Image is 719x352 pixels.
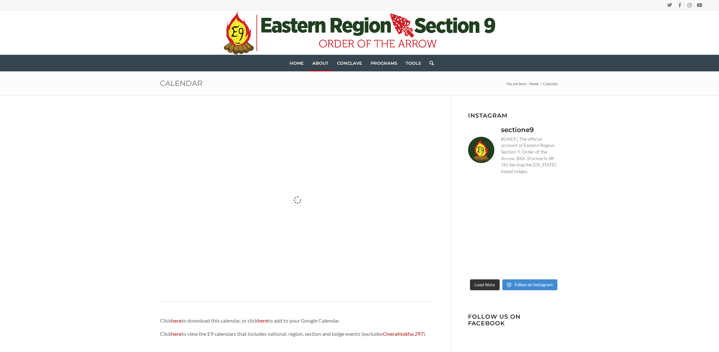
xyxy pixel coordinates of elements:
[366,55,401,71] a: Programs
[383,331,423,337] a: Onerahtokha 297
[171,317,181,324] a: here
[160,316,435,325] p: Click to download this calendar, or click to add to your Google Calendar.
[468,112,559,119] h3: Instagram
[371,60,397,66] span: Programs
[501,136,559,175] p: #OAE9 | The official account of Eastern Region Section 9, Order of the Arrow, BSA. (Formerly SR-7...
[285,55,308,71] a: Home
[468,125,559,175] a: sectione9 #OAE9 | The official account of Eastern Region Section 9, Order of the Arrow, BSA. (For...
[501,125,534,134] h3: sectione9
[160,330,435,338] p: Click to view the E9 calendars that includes national, region, section and lodge events (excludes ).
[258,317,268,324] a: here
[502,279,557,291] a: Instagram Follow on Instagram
[406,60,421,66] span: Tools
[160,79,203,88] a: Calendar
[312,60,328,66] span: About
[528,81,540,86] a: Home
[425,55,434,71] a: Search
[506,82,527,86] span: You are here:
[542,81,559,86] span: Calendar
[475,282,495,287] span: Load More
[290,60,304,66] span: Home
[470,279,500,291] button: Load More
[401,55,425,71] a: Tools
[337,60,362,66] span: Conclave
[529,82,539,86] span: Home
[171,331,181,337] a: here
[515,282,553,287] span: Follow on Instagram
[468,313,559,326] h3: Follow us on Facebook
[540,81,542,86] span: /
[333,55,366,71] a: Conclave
[308,55,333,71] a: About
[507,282,511,287] svg: Instagram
